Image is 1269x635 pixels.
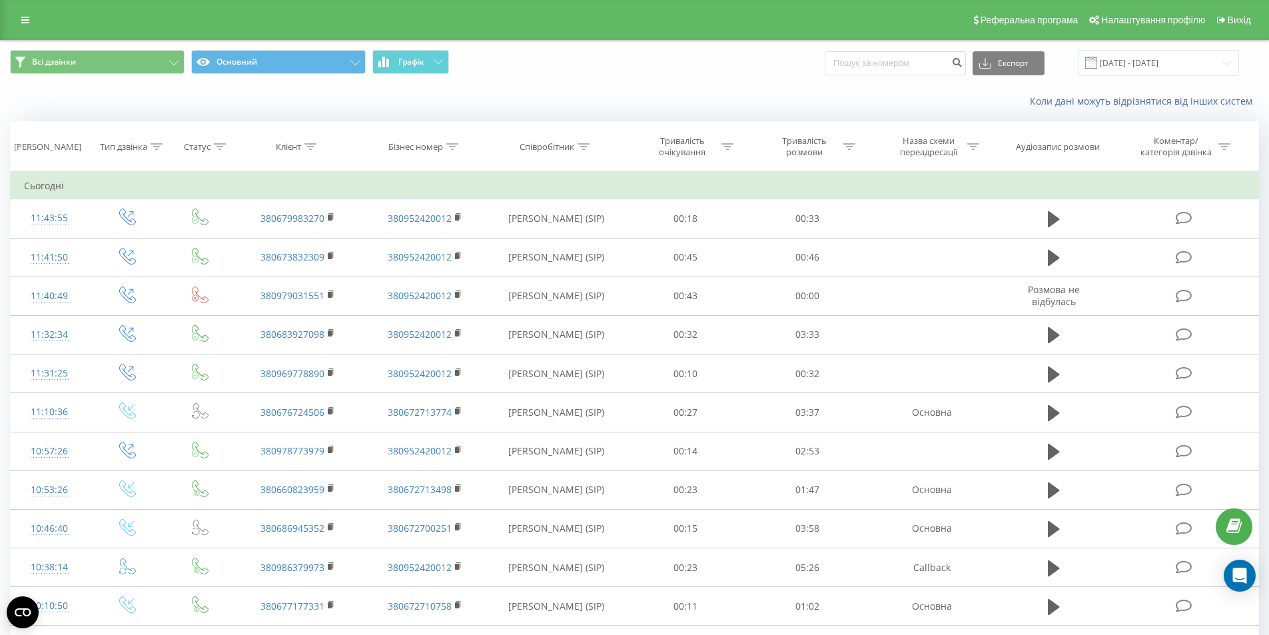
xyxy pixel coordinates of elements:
div: 11:32:34 [24,322,75,348]
td: 00:27 [625,393,747,432]
a: 380952420012 [388,328,452,340]
span: Налаштування профілю [1101,15,1205,25]
input: Пошук за номером [825,51,966,75]
div: Коментар/категорія дзвінка [1137,135,1215,158]
a: 380672700251 [388,522,452,534]
span: Вихід [1228,15,1251,25]
td: 01:02 [747,587,869,626]
td: [PERSON_NAME] (SIP) [488,432,625,470]
div: 10:46:40 [24,516,75,542]
td: 00:33 [747,199,869,238]
td: 05:26 [747,548,869,587]
span: Реферальна програма [981,15,1078,25]
td: [PERSON_NAME] (SIP) [488,548,625,587]
a: 380686945352 [260,522,324,534]
td: 00:23 [625,470,747,509]
a: 380672713774 [388,406,452,418]
td: Основна [868,509,995,548]
div: Тривалість розмови [769,135,840,158]
div: 10:10:50 [24,593,75,619]
a: 380952420012 [388,251,452,263]
div: 10:57:26 [24,438,75,464]
td: [PERSON_NAME] (SIP) [488,393,625,432]
a: 380969778890 [260,367,324,380]
a: 380673832309 [260,251,324,263]
div: 10:53:26 [24,477,75,503]
div: 11:31:25 [24,360,75,386]
a: 380677177331 [260,600,324,612]
td: [PERSON_NAME] (SIP) [488,509,625,548]
button: Open CMP widget [7,596,39,628]
a: 380979031551 [260,289,324,302]
div: Тривалість очікування [647,135,718,158]
td: 00:32 [747,354,869,393]
td: 00:00 [747,277,869,315]
td: 00:43 [625,277,747,315]
span: Розмова не відбулась [1028,283,1080,308]
td: 00:11 [625,587,747,626]
td: 00:46 [747,238,869,277]
td: 00:10 [625,354,747,393]
div: 11:43:55 [24,205,75,231]
td: 02:53 [747,432,869,470]
div: [PERSON_NAME] [14,141,81,153]
a: 380952420012 [388,561,452,574]
div: Клієнт [276,141,301,153]
a: 380978773979 [260,444,324,457]
td: [PERSON_NAME] (SIP) [488,277,625,315]
td: 00:45 [625,238,747,277]
a: 380683927098 [260,328,324,340]
a: 380660823959 [260,483,324,496]
td: [PERSON_NAME] (SIP) [488,587,625,626]
div: 11:10:36 [24,399,75,425]
td: 03:33 [747,315,869,354]
a: 380952420012 [388,212,452,225]
a: 380672713498 [388,483,452,496]
a: Коли дані можуть відрізнятися вiд інших систем [1030,95,1259,107]
div: Тип дзвінка [100,141,147,153]
td: [PERSON_NAME] (SIP) [488,354,625,393]
td: Callback [868,548,995,587]
div: 11:40:49 [24,283,75,309]
td: [PERSON_NAME] (SIP) [488,315,625,354]
td: 03:58 [747,509,869,548]
td: Сьогодні [11,173,1259,199]
button: Експорт [973,51,1045,75]
button: Графік [372,50,449,74]
div: Статус [184,141,211,153]
td: Основна [868,393,995,432]
td: 01:47 [747,470,869,509]
td: 00:23 [625,548,747,587]
td: Основна [868,470,995,509]
span: Графік [398,57,424,67]
td: 00:32 [625,315,747,354]
span: Всі дзвінки [32,57,76,67]
a: 380672710758 [388,600,452,612]
a: 380952420012 [388,444,452,457]
div: 11:41:50 [24,245,75,271]
div: 10:38:14 [24,554,75,580]
div: Аудіозапис розмови [1016,141,1100,153]
div: Бізнес номер [388,141,443,153]
td: [PERSON_NAME] (SIP) [488,470,625,509]
td: 03:37 [747,393,869,432]
div: Open Intercom Messenger [1224,560,1256,592]
a: 380676724506 [260,406,324,418]
button: Основний [191,50,366,74]
td: 00:15 [625,509,747,548]
a: 380986379973 [260,561,324,574]
td: [PERSON_NAME] (SIP) [488,238,625,277]
td: 00:14 [625,432,747,470]
td: 00:18 [625,199,747,238]
a: 380952420012 [388,367,452,380]
div: Співробітник [520,141,574,153]
button: Всі дзвінки [10,50,185,74]
div: Назва схеми переадресації [893,135,964,158]
td: Основна [868,587,995,626]
a: 380952420012 [388,289,452,302]
a: 380679983270 [260,212,324,225]
td: [PERSON_NAME] (SIP) [488,199,625,238]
